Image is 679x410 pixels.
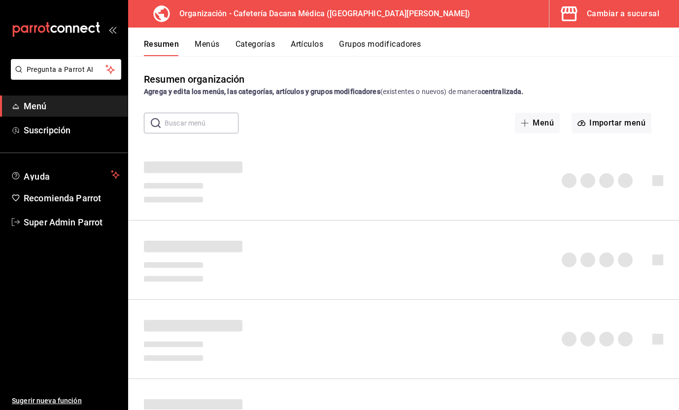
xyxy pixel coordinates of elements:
div: navigation tabs [144,39,679,56]
button: Menú [515,113,560,133]
span: Super Admin Parrot [24,216,120,229]
button: Importar menú [572,113,651,133]
strong: Agrega y edita los menús, las categorías, artículos y grupos modificadores [144,88,380,95]
a: Pregunta a Parrot AI [7,71,121,82]
span: Pregunta a Parrot AI [27,64,106,75]
span: Recomienda Parrot [24,191,120,205]
div: Cambiar a sucursal [587,7,659,21]
div: (existentes o nuevos) de manera [144,87,663,97]
button: Grupos modificadores [339,39,421,56]
button: Artículos [291,39,323,56]
button: Menús [195,39,219,56]
button: open_drawer_menu [108,26,116,33]
div: Resumen organización [144,72,245,87]
h3: Organización - Cafetería Dacana Médica ([GEOGRAPHIC_DATA][PERSON_NAME]) [171,8,470,20]
button: Pregunta a Parrot AI [11,59,121,80]
button: Categorías [236,39,275,56]
span: Menú [24,99,120,113]
span: Ayuda [24,169,107,181]
strong: centralizada. [481,88,524,95]
input: Buscar menú [165,113,238,133]
span: Suscripción [24,124,120,137]
span: Sugerir nueva función [12,396,120,406]
button: Resumen [144,39,179,56]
